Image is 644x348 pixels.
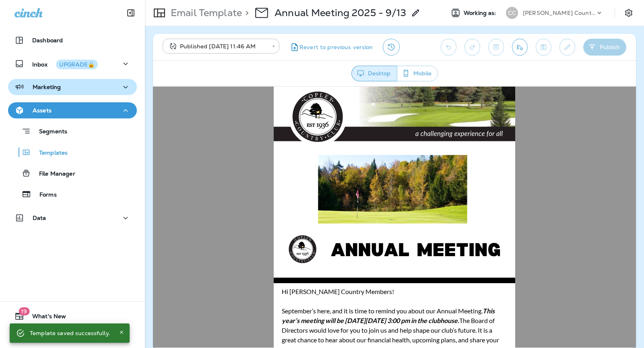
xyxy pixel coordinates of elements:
button: View Changelog [383,39,400,56]
button: Forms [8,186,137,203]
p: [PERSON_NAME] Country Club [523,10,595,16]
span: What's New [24,313,66,323]
p: Data [33,215,46,221]
div: UPGRADE🔒 [59,62,95,67]
p: > [242,7,249,19]
strong: This year’s meeting will be [DATE][DATE] 3:00 pm in the clubhouse. [129,220,342,238]
div: CC [506,7,518,19]
button: UPGRADE🔒 [56,60,98,69]
button: Collapse Sidebar [120,5,142,21]
span: Revert to previous version [299,43,373,51]
button: Marketing [8,79,137,95]
p: Segments [31,128,67,136]
button: File Manager [8,165,137,182]
p: File Manager [31,170,75,178]
button: Assets [8,102,137,118]
p: Email Template [167,7,242,19]
span: Working as: [464,10,498,17]
button: Revert to previous version [286,39,376,56]
div: Template saved successfully. [30,326,110,340]
p: Forms [31,191,57,199]
button: Send test email [512,39,528,56]
p: September’s here, and it is time to remind you about our Annual Meeting. The Board of Directors w... [129,220,354,278]
div: Published [DATE] 11:46 AM [168,42,266,50]
button: Close [117,327,126,337]
p: Inbox [32,60,98,68]
p: Dashboard [32,37,63,43]
button: Desktop [351,66,397,81]
button: Templates [8,144,137,161]
img: Copley-CC---Annual-Meeting-2024---blog--2.png [121,60,362,197]
p: Annual Meeting 2025 - 9/13 [275,7,406,19]
button: 19What's New [8,308,137,324]
button: Settings [621,6,636,20]
p: Hi [PERSON_NAME] Country Members! [129,200,354,210]
span: 19 [19,307,29,315]
p: Assets [33,107,52,114]
button: Support [8,327,137,344]
button: Data [8,210,137,226]
button: InboxUPGRADE🔒 [8,56,137,72]
button: Segments [8,122,137,140]
p: Templates [31,149,68,157]
button: Mobile [397,66,438,81]
p: Marketing [33,84,61,90]
button: Dashboard [8,32,137,48]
